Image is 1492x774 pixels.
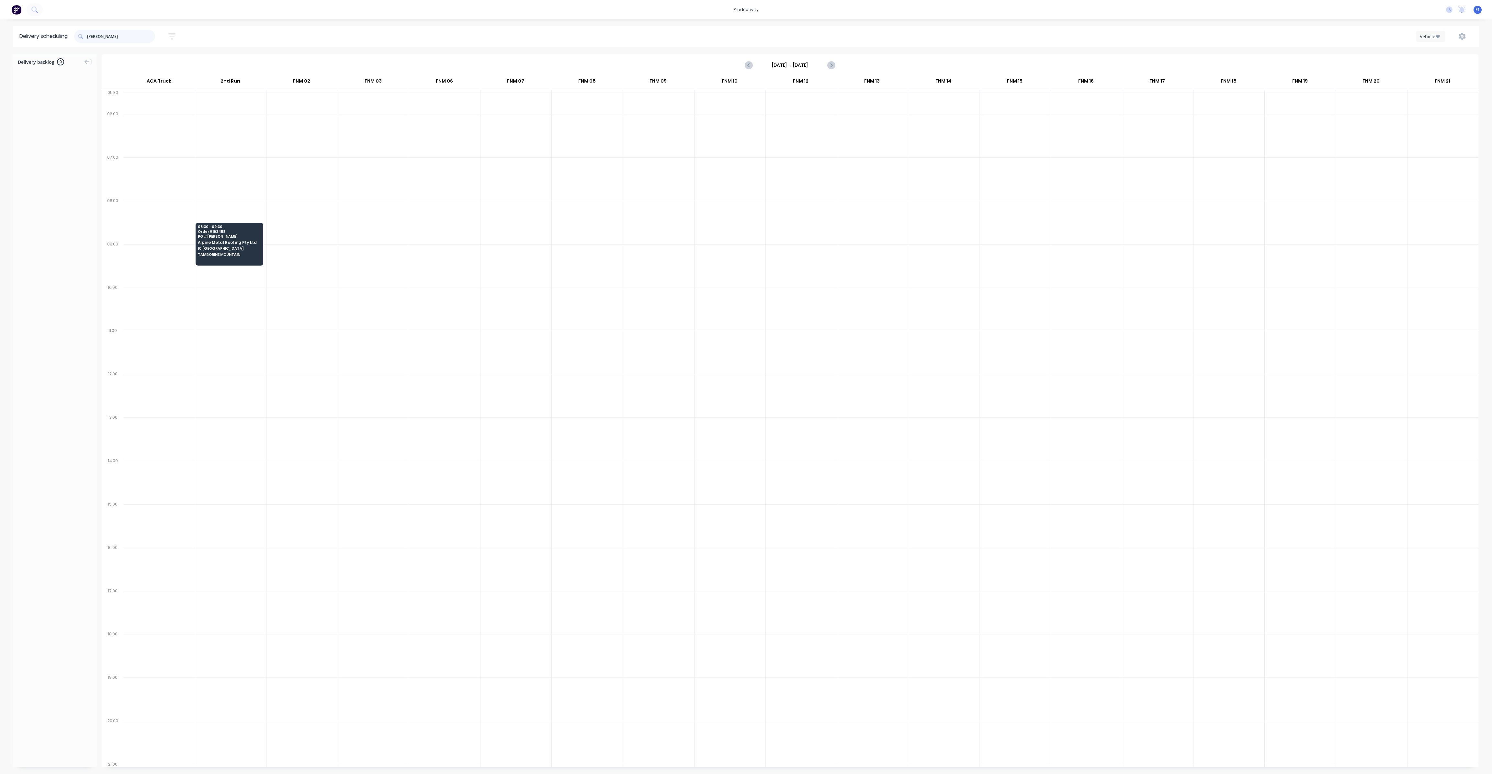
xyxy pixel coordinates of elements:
[102,457,124,500] div: 14:00
[102,327,124,370] div: 11:00
[765,75,836,90] div: FNM 12
[837,75,908,90] div: FNM 13
[1193,75,1264,90] div: FNM 18
[102,284,124,327] div: 10:00
[102,89,124,110] div: 05:30
[409,75,480,90] div: FNM 06
[551,75,622,90] div: FNM 08
[195,75,266,90] div: 2nd Run
[1420,33,1439,40] div: Vehicle
[694,75,765,90] div: FNM 10
[102,500,124,544] div: 15:00
[1416,31,1445,42] button: Vehicle
[102,587,124,631] div: 17:00
[102,370,124,414] div: 12:00
[198,240,261,245] span: Alpine Metal Roofing Pty Ltd
[18,59,54,65] span: Delivery backlog
[337,75,408,90] div: FNM 03
[623,75,694,90] div: FNM 09
[102,414,124,457] div: 13:00
[12,5,21,15] img: Factory
[13,26,74,47] div: Delivery scheduling
[102,760,124,768] div: 21:00
[198,253,261,256] span: TAMBORINE MOUNTAIN
[266,75,337,90] div: FNM 02
[1264,75,1335,90] div: FNM 19
[102,544,124,587] div: 16:00
[1122,75,1193,90] div: FNM 17
[979,75,1050,90] div: FNM 15
[198,234,261,238] span: PO # [PERSON_NAME]
[102,197,124,240] div: 08:00
[198,246,261,250] span: 1C [GEOGRAPHIC_DATA]
[198,225,261,229] span: 08:30 - 09:30
[123,75,195,90] div: ACA Truck
[102,110,124,154] div: 06:00
[1336,75,1407,90] div: FNM 20
[1475,7,1480,13] span: F1
[908,75,979,90] div: FNM 14
[87,30,155,43] input: Search for orders
[102,674,124,717] div: 19:00
[102,240,124,284] div: 09:00
[730,5,762,15] div: productivity
[102,630,124,674] div: 18:00
[1050,75,1121,90] div: FNM 16
[57,58,64,65] span: 0
[1407,75,1478,90] div: FNM 21
[102,717,124,760] div: 20:00
[480,75,551,90] div: FNM 07
[198,230,261,233] span: Order # 193458
[102,154,124,197] div: 07:00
